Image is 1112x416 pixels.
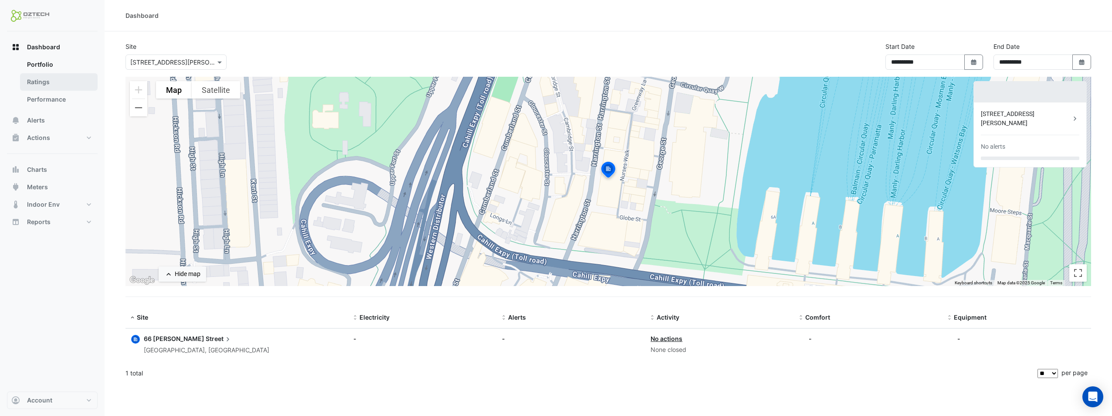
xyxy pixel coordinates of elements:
[954,314,987,321] span: Equipment
[27,183,48,191] span: Meters
[7,38,98,56] button: Dashboard
[125,362,1036,384] div: 1 total
[175,269,200,279] div: Hide map
[993,42,1020,51] label: End Date
[599,160,618,181] img: site-pin-selected.svg
[11,165,20,174] app-icon: Charts
[27,43,60,51] span: Dashboard
[27,165,47,174] span: Charts
[128,275,156,286] a: Open this area in Google Maps (opens a new window)
[11,218,20,226] app-icon: Reports
[1061,369,1088,376] span: per page
[10,7,50,24] img: Company Logo
[805,314,830,321] span: Comfort
[359,314,390,321] span: Electricity
[657,314,679,321] span: Activity
[7,129,98,147] button: Actions
[7,56,98,112] div: Dashboard
[7,213,98,231] button: Reports
[502,334,640,343] div: -
[192,81,240,99] button: Show satellite imagery
[970,58,978,66] fa-icon: Select Date
[125,42,136,51] label: Site
[206,334,232,344] span: Street
[27,116,45,125] span: Alerts
[11,116,20,125] app-icon: Alerts
[981,109,1071,128] div: [STREET_ADDRESS][PERSON_NAME]
[11,183,20,191] app-icon: Meters
[11,43,20,51] app-icon: Dashboard
[128,275,156,286] img: Google
[20,73,98,91] a: Ratings
[955,280,992,286] button: Keyboard shortcuts
[353,334,492,343] div: -
[997,280,1045,285] span: Map data ©2025 Google
[1078,58,1086,66] fa-icon: Select Date
[20,91,98,108] a: Performance
[130,81,147,99] button: Zoom in
[144,345,269,355] div: [GEOGRAPHIC_DATA], [GEOGRAPHIC_DATA]
[156,81,192,99] button: Show street map
[11,133,20,142] app-icon: Actions
[144,335,204,342] span: 66 [PERSON_NAME]
[7,161,98,178] button: Charts
[130,99,147,116] button: Zoom out
[651,335,682,342] a: No actions
[125,11,159,20] div: Dashboard
[7,392,98,409] button: Account
[27,396,52,405] span: Account
[7,112,98,129] button: Alerts
[981,142,1005,151] div: No alerts
[885,42,915,51] label: Start Date
[809,334,812,343] div: -
[159,266,206,282] button: Hide map
[20,56,98,73] a: Portfolio
[27,133,50,142] span: Actions
[1050,280,1062,285] a: Terms (opens in new tab)
[957,334,960,343] div: -
[11,200,20,209] app-icon: Indoor Env
[7,196,98,213] button: Indoor Env
[508,314,526,321] span: Alerts
[1069,264,1087,282] button: Toggle fullscreen view
[651,345,789,355] div: None closed
[27,200,60,209] span: Indoor Env
[137,314,148,321] span: Site
[27,218,51,226] span: Reports
[1082,386,1103,407] div: Open Intercom Messenger
[7,178,98,196] button: Meters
